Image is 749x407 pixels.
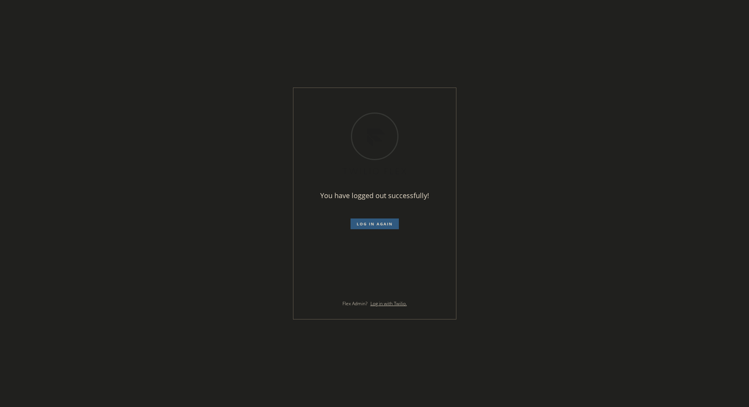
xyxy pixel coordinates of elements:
a: Log in with Twilio. [370,300,407,307]
span: You have logged out successfully! [320,191,429,200]
button: Log in again [351,218,399,229]
span: Log in again [357,221,393,227]
span: Flex Admin? [342,300,367,307]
